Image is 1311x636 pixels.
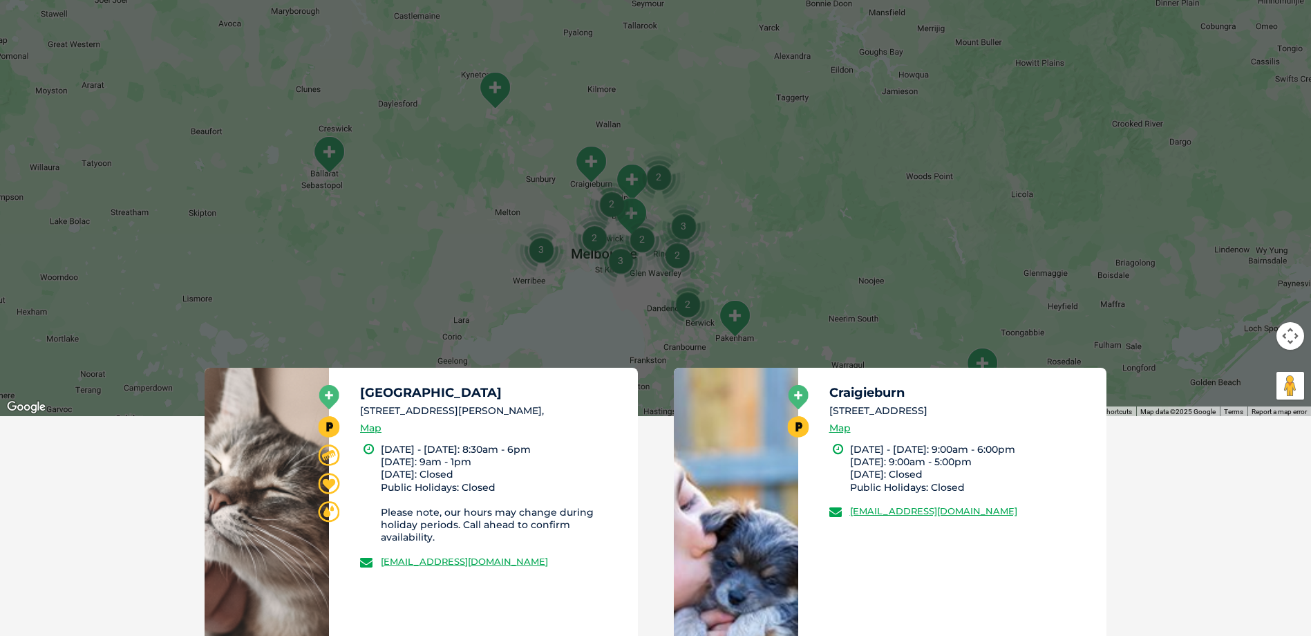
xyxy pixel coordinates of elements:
[651,229,704,281] div: 2
[312,135,346,174] div: Ballarat
[360,404,625,418] li: [STREET_ADDRESS][PERSON_NAME],
[515,223,567,276] div: 3
[1252,408,1307,415] a: Report a map error
[614,163,649,201] div: South Morang
[3,398,49,416] img: Google
[1276,322,1304,350] button: Map camera controls
[1224,408,1243,415] a: Terms
[381,443,625,544] li: [DATE] - [DATE]: 8:30am - 6pm [DATE]: 9am - 1pm [DATE]: Closed Public Holidays: Closed Please not...
[616,213,668,265] div: 2
[829,404,1095,418] li: [STREET_ADDRESS]
[829,386,1095,399] h5: Craigieburn
[360,386,625,399] h5: [GEOGRAPHIC_DATA]
[574,145,608,183] div: Craigieburn
[657,200,710,252] div: 3
[568,212,621,264] div: 2
[360,420,381,436] a: Map
[478,71,512,109] div: Macedon Ranges
[632,151,685,203] div: 2
[661,278,714,330] div: 2
[965,347,999,385] div: Morwell
[829,420,851,436] a: Map
[717,299,752,337] div: Pakenham
[585,178,638,230] div: 2
[1140,408,1216,415] span: Map data ©2025 Google
[1276,372,1304,400] button: Drag Pegman onto the map to open Street View
[381,556,548,567] a: [EMAIL_ADDRESS][DOMAIN_NAME]
[594,234,647,287] div: 3
[850,505,1017,516] a: [EMAIL_ADDRESS][DOMAIN_NAME]
[850,443,1095,494] li: [DATE] - [DATE]: 9:00am - 6:00pm [DATE]: 9:00am - 5:00pm [DATE]: Closed Public Holidays: Closed
[3,398,49,416] a: Open this area in Google Maps (opens a new window)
